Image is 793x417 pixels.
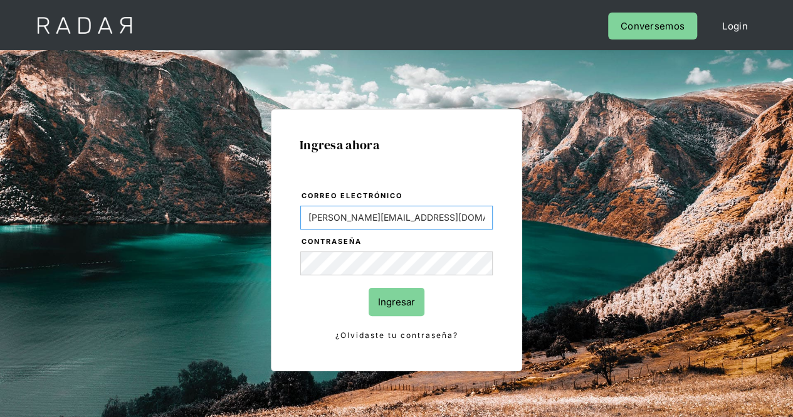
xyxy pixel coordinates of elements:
label: Contraseña [302,236,493,248]
a: ¿Olvidaste tu contraseña? [300,329,493,342]
input: Ingresar [369,288,424,316]
a: Conversemos [608,13,697,40]
input: bruce@wayne.com [300,206,493,230]
a: Login [710,13,760,40]
form: Login Form [300,189,493,342]
h1: Ingresa ahora [300,138,493,152]
label: Correo electrónico [302,190,493,203]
